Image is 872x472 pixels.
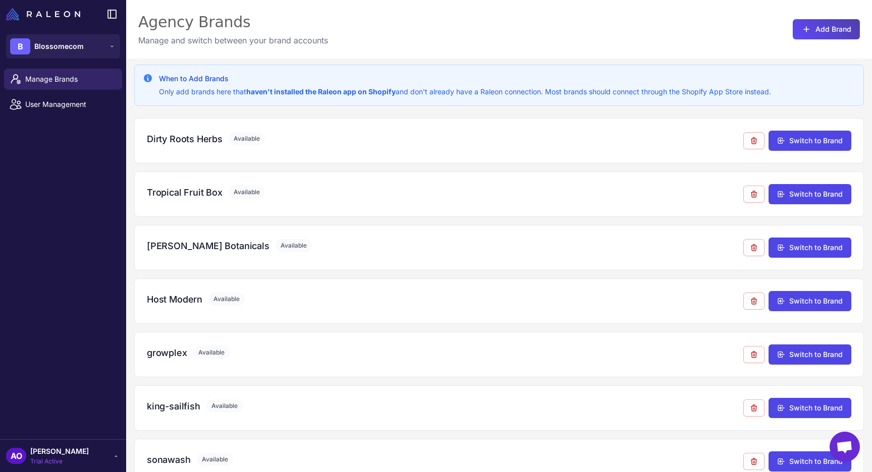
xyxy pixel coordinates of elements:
[769,291,851,311] button: Switch to Brand
[769,451,851,471] button: Switch to Brand
[159,73,771,84] h3: When to Add Brands
[229,132,265,145] span: Available
[769,398,851,418] button: Switch to Brand
[743,453,765,470] button: Remove from agency
[769,344,851,365] button: Switch to Brand
[25,99,114,110] span: User Management
[229,186,265,199] span: Available
[276,239,312,252] span: Available
[10,38,30,54] div: B
[246,87,396,96] strong: haven't installed the Raleon app on Shopify
[6,448,26,464] div: AO
[4,69,122,90] a: Manage Brands
[743,239,765,256] button: Remove from agency
[159,86,771,97] p: Only add brands here that and don't already have a Raleon connection. Most brands should connect ...
[769,184,851,204] button: Switch to Brand
[25,74,114,85] span: Manage Brands
[147,346,187,360] h3: growplex
[4,94,122,115] a: User Management
[793,19,860,39] button: Add Brand
[30,457,89,466] span: Trial Active
[193,346,230,359] span: Available
[743,346,765,363] button: Remove from agency
[769,238,851,258] button: Switch to Brand
[138,34,328,46] p: Manage and switch between your brand accounts
[197,453,233,466] span: Available
[147,453,191,466] h3: sonawash
[6,34,120,58] button: BBlossomecom
[743,399,765,417] button: Remove from agency
[743,132,765,149] button: Remove from agency
[147,292,202,306] h3: Host Modern
[6,8,80,20] img: Raleon Logo
[743,186,765,203] button: Remove from agency
[138,12,328,32] div: Agency Brands
[769,131,851,151] button: Switch to Brand
[147,132,223,146] h3: Dirty Roots Herbs
[743,292,765,310] button: Remove from agency
[147,186,223,199] h3: Tropical Fruit Box
[206,399,243,412] span: Available
[30,446,89,457] span: [PERSON_NAME]
[147,239,269,253] h3: [PERSON_NAME] Botanicals
[830,432,860,462] div: Open chat
[6,8,84,20] a: Raleon Logo
[147,399,200,413] h3: king-sailfish
[208,292,245,306] span: Available
[34,41,84,52] span: Blossomecom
